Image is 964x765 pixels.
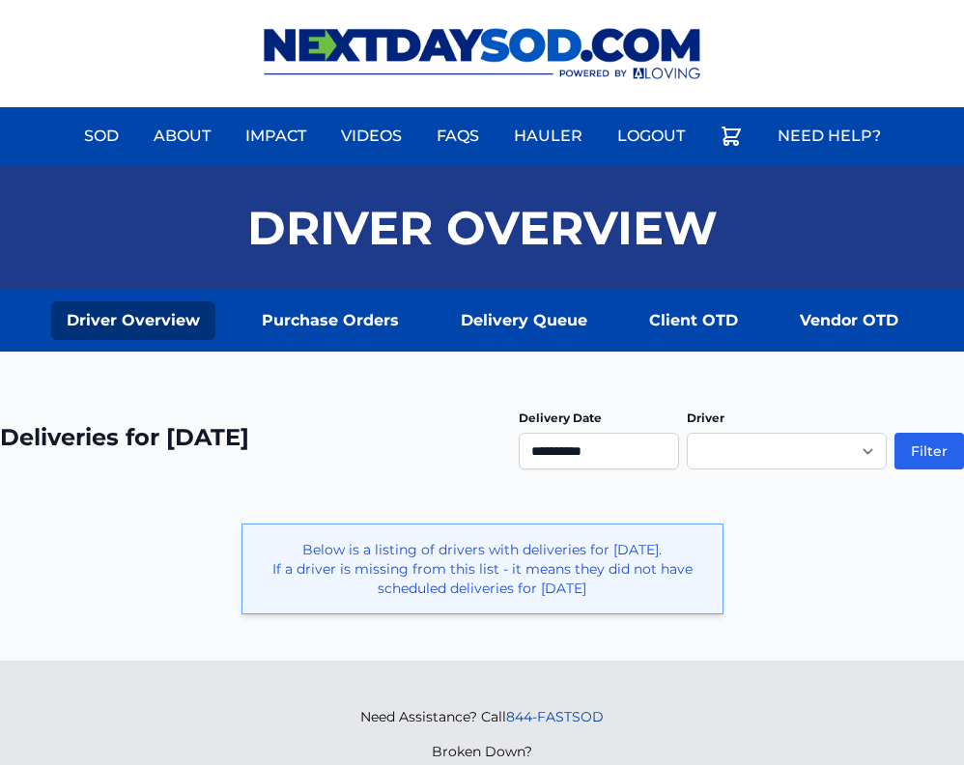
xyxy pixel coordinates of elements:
a: Vendor OTD [784,301,914,340]
a: Videos [329,113,413,159]
p: Broken Down? [360,742,604,761]
a: Hauler [502,113,594,159]
a: Logout [606,113,696,159]
button: Filter [894,433,964,469]
a: Sod [72,113,130,159]
label: Delivery Date [519,411,602,425]
a: Delivery Queue [445,301,603,340]
a: Need Help? [766,113,893,159]
h1: Driver Overview [247,205,718,251]
label: Driver [687,411,724,425]
a: Impact [234,113,318,159]
p: Below is a listing of drivers with deliveries for [DATE]. If a driver is missing from this list -... [258,540,707,598]
a: FAQs [425,113,491,159]
a: 844-FASTSOD [506,708,604,725]
a: Client OTD [634,301,753,340]
a: About [142,113,222,159]
a: Purchase Orders [246,301,414,340]
a: Driver Overview [51,301,215,340]
p: Need Assistance? Call [360,707,604,726]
